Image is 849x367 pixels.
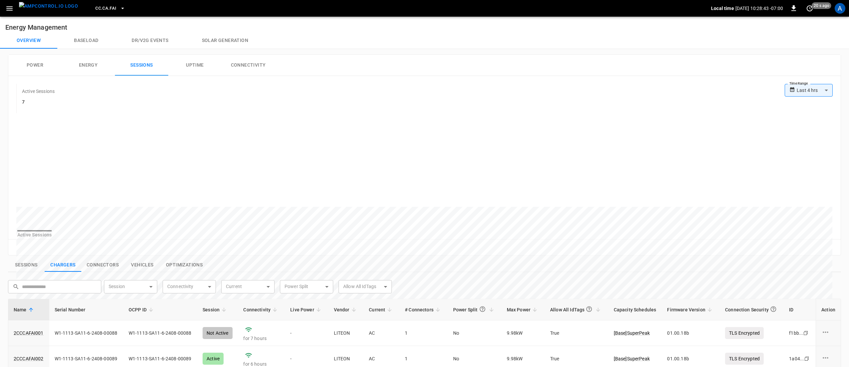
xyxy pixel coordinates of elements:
[334,306,358,314] span: Vendor
[725,303,778,316] div: Connection Security
[22,99,55,106] h6: 7
[550,303,602,316] span: Allow All IdTags
[804,3,815,14] button: set refresh interval
[821,354,835,364] div: charge point options
[168,55,222,76] button: Uptime
[93,2,128,15] button: CC.CA.FAI
[369,306,394,314] span: Current
[57,33,115,49] button: Baseload
[95,5,116,12] span: CC.CA.FAI
[115,55,168,76] button: Sessions
[14,330,44,336] a: 2CCCAFAI001
[129,306,155,314] span: OCPP ID
[507,306,539,314] span: Max Power
[784,299,816,320] th: ID
[290,306,323,314] span: Live Power
[735,5,783,12] p: [DATE] 10:28:43 -07:00
[821,328,835,338] div: charge point options
[222,55,275,76] button: Connectivity
[22,88,55,95] p: Active Sessions
[81,258,124,272] button: show latest connectors
[8,258,45,272] button: show latest sessions
[812,2,831,9] span: 20 s ago
[835,3,845,14] div: profile-icon
[711,5,734,12] p: Local time
[453,303,496,316] span: Power Split
[405,306,442,314] span: # Connectors
[124,258,161,272] button: show latest vehicles
[816,299,841,320] th: Action
[14,306,35,314] span: Name
[49,299,123,320] th: Serial Number
[185,33,265,49] button: Solar generation
[667,306,714,314] span: Firmware Version
[19,2,78,10] img: ampcontrol.io logo
[14,355,44,362] a: 2CCCAFAI002
[789,81,808,86] label: Time Range
[203,306,228,314] span: Session
[243,306,279,314] span: Connectivity
[8,55,62,76] button: Power
[797,84,833,97] div: Last 4 hrs
[161,258,208,272] button: show latest optimizations
[608,299,662,320] th: Capacity Schedules
[115,33,185,49] button: Dr/V2G events
[45,258,81,272] button: show latest charge points
[62,55,115,76] button: Energy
